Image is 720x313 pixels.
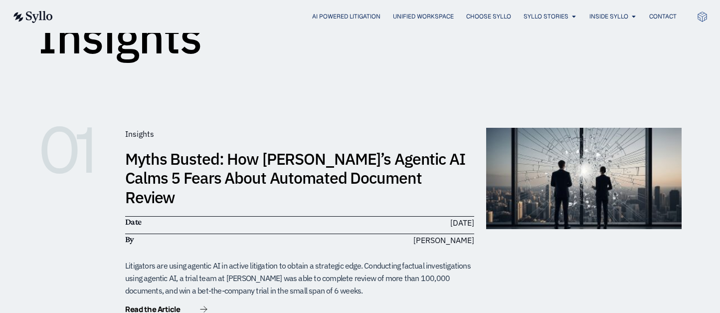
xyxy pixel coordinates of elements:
span: Insights [125,129,154,139]
div: Menu Toggle [73,12,677,21]
h6: By [125,234,295,245]
div: Litigators are using agentic AI in active litigation to obtain a strategic edge. Conducting factu... [125,260,474,297]
h6: Date [125,217,295,228]
a: Contact [649,12,677,21]
a: Myths Busted: How [PERSON_NAME]’s Agentic AI Calms 5 Fears About Automated Document Review [125,148,465,208]
nav: Menu [73,12,677,21]
img: muthsBusted [486,128,682,229]
time: [DATE] [450,218,474,228]
a: Choose Syllo [466,12,511,21]
h6: 01 [38,128,113,173]
a: Syllo Stories [524,12,568,21]
a: Unified Workspace [393,12,454,21]
img: syllo [12,11,53,23]
h1: Insights [38,14,202,59]
span: Read the Article [125,306,180,313]
span: [PERSON_NAME] [413,234,474,246]
a: AI Powered Litigation [312,12,380,21]
a: Inside Syllo [589,12,628,21]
